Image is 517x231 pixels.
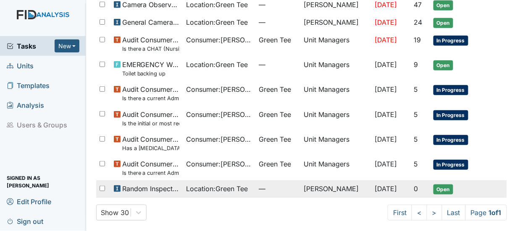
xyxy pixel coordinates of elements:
small: Is there a current Admission Agreement ([DATE])? [122,169,180,177]
span: In Progress [433,160,468,170]
span: — [259,60,297,70]
span: Analysis [7,99,44,112]
a: Last [442,205,466,221]
span: [DATE] [375,36,397,44]
span: EMERGENCY Work Order Toilet backing up [122,60,180,78]
span: Open [433,0,453,10]
td: Unit Managers [300,131,371,156]
span: Audit Consumers Charts Is there a current Admission Agreement (within one year)? [122,84,180,102]
td: Unit Managers [300,31,371,56]
span: Location : Green Tee [186,17,248,27]
button: New [55,39,80,52]
span: Location : Green Tee [186,60,248,70]
span: Consumer : [PERSON_NAME] [186,159,252,169]
td: Unit Managers [300,56,371,81]
td: Unit Managers [300,156,371,180]
span: Consumer : [PERSON_NAME] [186,134,252,144]
small: Is there a CHAT (Nursing Evaluation) no more than a year old? [122,45,180,53]
td: Unit Managers [300,106,371,131]
span: Open [433,18,453,28]
span: In Progress [433,85,468,95]
span: 24 [414,18,423,26]
span: — [259,17,297,27]
td: [PERSON_NAME] [300,180,371,198]
span: Green Tee [259,84,291,94]
span: Random Inspection for AM [122,184,180,194]
td: [PERSON_NAME] [300,14,371,31]
span: Templates [7,79,50,92]
span: [DATE] [375,184,397,193]
span: Audit Consumers Charts Has a colonoscopy been completed for all males and females over 50 or is t... [122,134,180,152]
small: Has a [MEDICAL_DATA] been completed for all [DEMOGRAPHIC_DATA] and [DEMOGRAPHIC_DATA] over 50 or ... [122,144,180,152]
span: Open [433,60,453,70]
span: — [259,184,297,194]
div: Show 30 [101,208,129,218]
span: In Progress [433,110,468,120]
nav: task-pagination [388,205,507,221]
span: In Progress [433,36,468,46]
span: Open [433,184,453,195]
span: 0 [414,184,418,193]
span: Consumer : [PERSON_NAME] [186,35,252,45]
span: [DATE] [375,18,397,26]
span: Audit Consumers Charts Is there a CHAT (Nursing Evaluation) no more than a year old? [122,35,180,53]
span: Green Tee [259,109,291,119]
a: First [388,205,412,221]
strong: 1 of 1 [489,208,501,217]
small: Is the initial or most recent Social Evaluation in the chart? [122,119,180,127]
span: 5 [414,85,418,93]
span: Signed in as [PERSON_NAME] [7,175,79,188]
small: Is there a current Admission Agreement ([DATE])? [122,94,180,102]
td: Unit Managers [300,81,371,106]
span: Green Tee [259,159,291,169]
span: Green Tee [259,134,291,144]
span: General Camera Observation [122,17,180,27]
span: [DATE] [375,110,397,119]
span: 19 [414,36,421,44]
span: Audit Consumers Charts Is there a current Admission Agreement (within one year)? [122,159,180,177]
span: Page [465,205,507,221]
span: 47 [414,0,422,9]
span: Green Tee [259,35,291,45]
span: [DATE] [375,160,397,168]
span: Units [7,59,34,72]
span: Audit Consumers Charts Is the initial or most recent Social Evaluation in the chart? [122,109,180,127]
span: [DATE] [375,0,397,9]
small: Toilet backing up [122,70,180,78]
span: Edit Profile [7,195,51,208]
span: 5 [414,110,418,119]
span: Consumer : [PERSON_NAME] [186,84,252,94]
span: In Progress [433,135,468,145]
span: 5 [414,160,418,168]
span: [DATE] [375,85,397,93]
span: [DATE] [375,60,397,69]
a: Tasks [7,41,55,51]
span: Sign out [7,215,43,228]
span: Consumer : [PERSON_NAME] [186,109,252,119]
a: < [412,205,427,221]
span: Location : Green Tee [186,184,248,194]
a: > [427,205,442,221]
span: [DATE] [375,135,397,143]
span: 5 [414,135,418,143]
span: 9 [414,60,418,69]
